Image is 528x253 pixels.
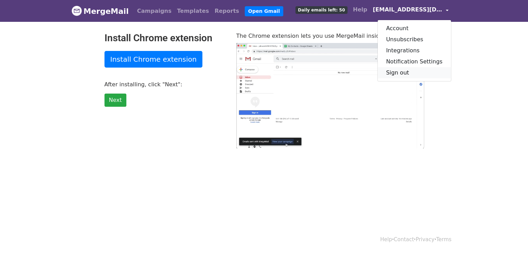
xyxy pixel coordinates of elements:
[295,6,347,14] span: Daily emails left: 50
[493,220,528,253] iframe: Chat Widget
[436,236,451,243] a: Terms
[236,32,424,40] p: The Chrome extension lets you use MergeMail inside of Gmail:
[134,4,174,18] a: Campaigns
[377,20,451,81] div: [EMAIL_ADDRESS][DOMAIN_NAME]
[350,3,370,17] a: Help
[245,6,283,16] a: Open Gmail
[380,236,392,243] a: Help
[72,6,82,16] img: MergeMail logo
[104,81,226,88] p: After installing, click "Next":
[394,236,414,243] a: Contact
[293,3,350,17] a: Daily emails left: 50
[104,32,226,44] h2: Install Chrome extension
[493,220,528,253] div: Tiện ích trò chuyện
[212,4,242,18] a: Reports
[378,34,451,45] a: Unsubscribes
[72,4,129,18] a: MergeMail
[378,67,451,78] a: Sign out
[373,6,442,14] span: [EMAIL_ADDRESS][DOMAIN_NAME]
[104,51,203,68] a: Install Chrome extension
[378,45,451,56] a: Integrations
[174,4,212,18] a: Templates
[370,3,451,19] a: [EMAIL_ADDRESS][DOMAIN_NAME]
[378,23,451,34] a: Account
[104,94,126,107] a: Next
[416,236,434,243] a: Privacy
[378,56,451,67] a: Notification Settings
